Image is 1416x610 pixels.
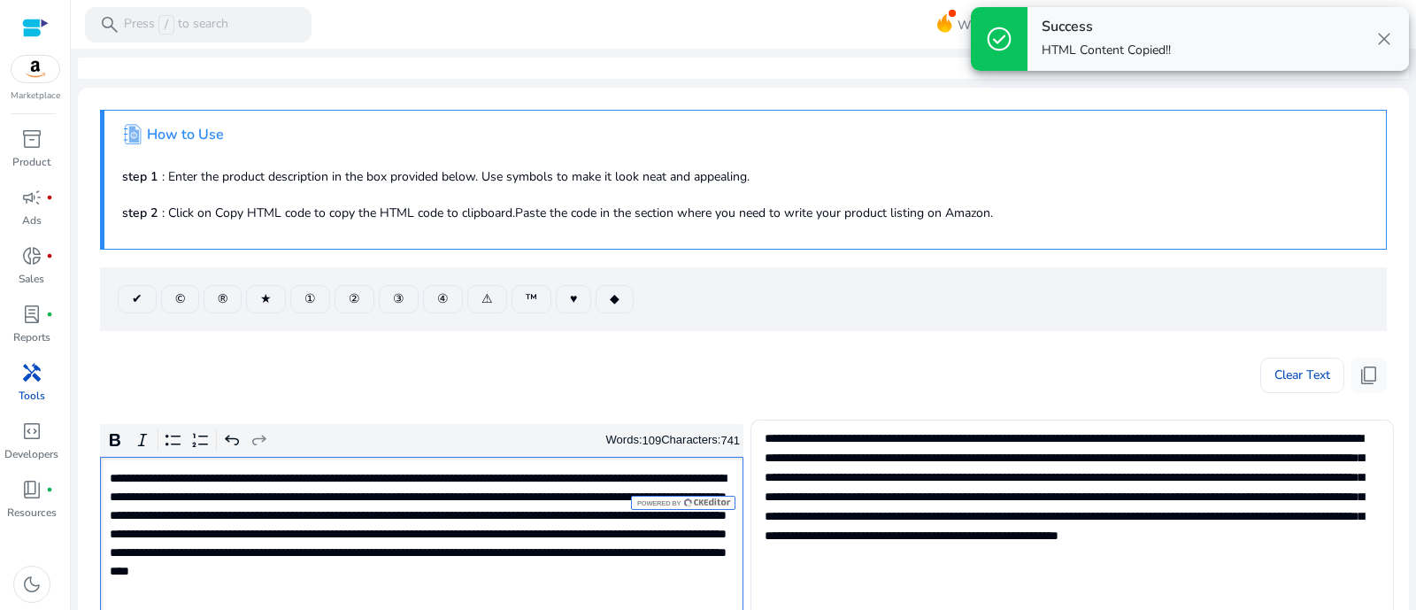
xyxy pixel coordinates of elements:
p: HTML Content Copied!! [1042,42,1171,59]
button: ① [290,285,330,313]
span: ① [304,290,316,308]
span: close [1374,28,1395,50]
span: What's New [958,10,1027,41]
label: 109 [643,434,662,447]
p: Ads [22,212,42,228]
span: ✔ [132,290,142,308]
button: ✔ [118,285,157,313]
span: donut_small [21,245,42,266]
p: : Click on Copy HTML code to copy the HTML code to clipboard.Paste the code in the section where ... [122,204,1368,222]
p: Developers [4,446,58,462]
span: search [99,14,120,35]
span: ② [349,290,360,308]
p: : Enter the product description in the box provided below. Use symbols to make it look neat and a... [122,167,1368,186]
button: ③ [379,285,419,313]
b: step 2 [122,205,158,221]
h4: Success [1042,19,1171,35]
span: Powered by [635,499,681,507]
button: ◆ [596,285,634,313]
span: dark_mode [21,574,42,595]
span: fiber_manual_record [46,252,53,259]
span: code_blocks [21,421,42,442]
span: Clear Text [1274,358,1330,393]
p: Product [12,154,50,170]
button: ④ [423,285,463,313]
button: content_copy [1351,358,1387,393]
span: ⚠ [481,290,493,308]
span: © [175,290,185,308]
p: Sales [19,271,44,287]
button: ® [204,285,242,313]
button: © [161,285,199,313]
img: amazon.svg [12,56,59,82]
p: Reports [13,329,50,345]
span: handyman [21,362,42,383]
button: Clear Text [1260,358,1344,393]
span: fiber_manual_record [46,194,53,201]
button: ™ [512,285,551,313]
span: book_4 [21,479,42,500]
h4: How to Use [147,127,224,143]
label: 741 [720,434,740,447]
span: ③ [393,290,404,308]
span: ♥ [570,290,577,308]
p: Resources [7,505,57,521]
button: ② [335,285,374,313]
span: check_circle [985,25,1013,53]
span: campaign [21,187,42,208]
b: step 1 [122,168,158,185]
span: ④ [437,290,449,308]
button: ★ [246,285,286,313]
p: Marketplace [11,89,60,103]
p: Press to search [124,15,228,35]
button: ⚠ [467,285,507,313]
span: inventory_2 [21,128,42,150]
span: ™ [526,290,537,308]
span: content_copy [1358,365,1380,386]
span: lab_profile [21,304,42,325]
span: fiber_manual_record [46,486,53,493]
div: Words: Characters: [606,429,741,452]
span: / [158,15,174,35]
div: Editor toolbar [100,424,743,458]
button: ♥ [556,285,591,313]
span: ★ [260,290,272,308]
p: Tools [19,388,45,404]
span: ◆ [610,290,619,308]
span: ® [218,290,227,308]
span: fiber_manual_record [46,311,53,318]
